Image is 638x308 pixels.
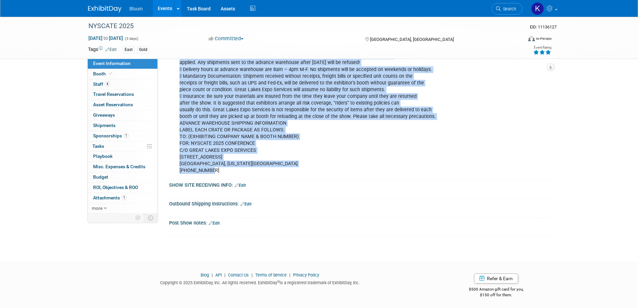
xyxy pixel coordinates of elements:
a: Edit [209,221,220,226]
div: Copyright © 2025 ExhibitDay, Inc. All rights reserved. ExhibitDay is a registered trademark of Ex... [88,278,432,286]
span: Giveaways [93,112,115,118]
span: more [92,205,102,211]
span: [GEOGRAPHIC_DATA], [GEOGRAPHIC_DATA] [370,37,454,42]
span: Attachments [93,195,127,200]
a: Edit [105,47,117,52]
div: Event Format [483,35,552,45]
a: API [215,272,222,278]
span: Booth [93,71,114,76]
a: Playbook [88,151,157,162]
a: Edit [240,202,252,206]
span: Travel Reservations [93,91,134,97]
a: Travel Reservations [88,89,157,100]
span: Tasks [92,143,104,149]
a: Sponsorships1 [88,131,157,141]
a: Search [492,3,522,15]
a: Contact Us [228,272,249,278]
a: Attachments1 [88,193,157,203]
span: Event Information [93,61,131,66]
i: Booth reservation complete [109,72,112,75]
span: Playbook [93,153,113,159]
span: to [102,36,109,41]
a: Staff4 [88,79,157,89]
span: Sponsorships [93,133,129,138]
span: Asset Reservations [93,102,133,107]
span: Search [501,6,516,11]
sup: ® [277,280,280,284]
a: Edit [235,183,246,188]
td: Personalize Event Tab Strip [132,213,144,222]
span: 1 [122,195,127,200]
span: | [250,272,254,278]
a: Asset Reservations [88,100,157,110]
span: Shipments [93,123,116,128]
span: (3 days) [124,37,138,41]
div: Gold [137,46,149,53]
button: Committed [206,35,246,42]
div: Outbound Shipping Instructions: [169,199,550,207]
a: Tasks [88,141,157,151]
img: ExhibitDay [88,6,122,12]
span: Bluum [130,6,143,11]
span: 4 [105,81,110,86]
span: Budget [93,174,108,180]
div: Post Show notes: [169,218,550,227]
div: Event Rating [533,46,551,49]
span: [DATE] [DATE] [88,35,123,41]
a: Booth [88,69,157,79]
span: | [288,272,292,278]
a: Budget [88,172,157,182]
img: Format-Inperson.png [528,36,535,41]
div: East [123,46,135,53]
a: ROI, Objectives & ROO [88,183,157,193]
a: more [88,203,157,213]
td: Toggle Event Tabs [144,213,157,222]
span: Misc. Expenses & Credits [93,164,145,169]
span: | [223,272,227,278]
span: 1 [124,133,129,138]
a: Misc. Expenses & Credits [88,162,157,172]
a: Shipments [88,121,157,131]
img: Kellie Noller [531,2,544,15]
a: Refer & Earn [474,273,518,284]
div: $500 Amazon gift card for you, [442,282,550,298]
div: NYSCATE 2025 [86,20,512,32]
a: Terms of Service [255,272,287,278]
div: In-Person [536,36,552,41]
a: Privacy Policy [293,272,319,278]
div: SHOW SITE RECEIVING INFO: [169,180,550,189]
span: | [210,272,214,278]
span: Staff [93,81,110,87]
a: Giveaways [88,110,157,120]
a: Event Information [88,59,157,69]
span: ROI, Objectives & ROO [93,185,138,190]
td: Tags [88,46,117,54]
span: Event ID: 11136127 [530,24,557,29]
div: $150 off for them. [442,292,550,298]
a: Blog [201,272,209,278]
